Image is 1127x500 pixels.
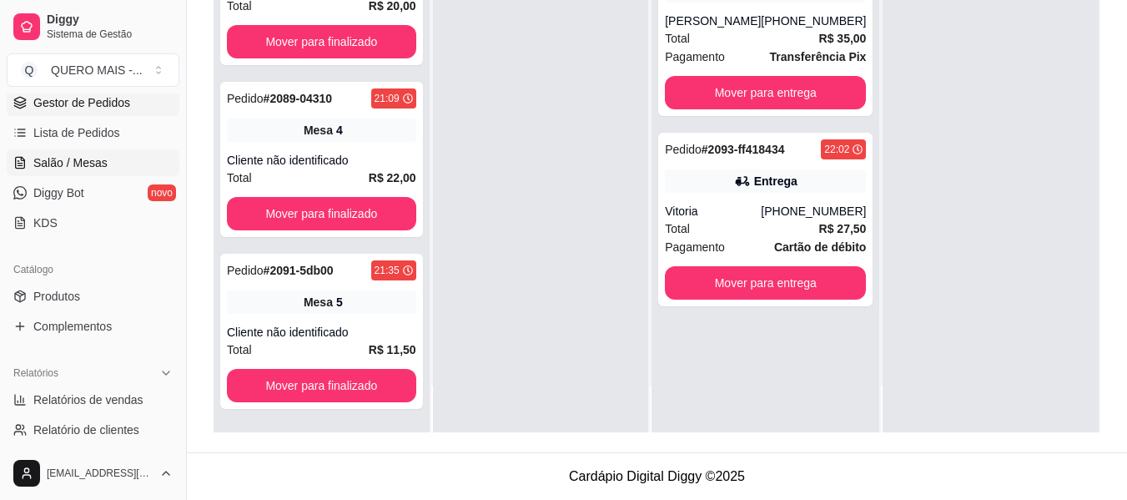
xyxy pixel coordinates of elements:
div: Entrega [754,173,797,189]
span: Salão / Mesas [33,154,108,171]
span: Relatórios de vendas [33,391,143,408]
a: Produtos [7,283,179,310]
a: Complementos [7,313,179,340]
span: Pedido [227,264,264,277]
span: Gestor de Pedidos [33,94,130,111]
button: Select a team [7,53,179,87]
strong: R$ 11,50 [369,343,416,356]
div: 22:02 [824,143,849,156]
strong: # 2093-ff418434 [702,143,785,156]
strong: Cartão de débito [774,240,866,254]
button: Mover para finalizado [227,369,416,402]
span: Sistema de Gestão [47,28,173,41]
button: Mover para entrega [665,76,866,109]
div: 21:09 [375,92,400,105]
span: Relatório de clientes [33,422,139,438]
span: Total [227,169,252,187]
span: Diggy [47,13,173,28]
a: Diggy Botnovo [7,179,179,206]
a: Gestor de Pedidos [7,89,179,116]
strong: # 2089-04310 [264,92,333,105]
div: Cliente não identificado [227,152,416,169]
strong: # 2091-5db00 [264,264,334,277]
span: Pedido [665,143,702,156]
span: Mesa [304,122,333,139]
button: Mover para finalizado [227,25,416,58]
strong: R$ 35,00 [819,32,867,45]
div: 21:35 [375,264,400,277]
div: 5 [336,294,343,311]
a: Salão / Mesas [7,149,179,176]
span: Pagamento [665,238,725,256]
strong: R$ 27,50 [819,222,867,235]
span: Pedido [227,92,264,105]
button: [EMAIL_ADDRESS][DOMAIN_NAME] [7,453,179,493]
div: Vitoria [665,203,761,220]
a: Relatórios de vendas [7,386,179,413]
span: Pagamento [665,48,725,66]
button: Mover para entrega [665,266,866,300]
div: 4 [336,122,343,139]
div: [PHONE_NUMBER] [761,13,866,29]
div: Cliente não identificado [227,324,416,341]
span: [EMAIL_ADDRESS][DOMAIN_NAME] [47,467,153,480]
a: Relatório de clientes [7,417,179,443]
span: Relatórios [13,366,58,380]
span: Mesa [304,294,333,311]
span: Total [665,29,690,48]
div: QUERO MAIS - ... [51,62,143,78]
span: Diggy Bot [33,184,84,201]
footer: Cardápio Digital Diggy © 2025 [187,452,1127,500]
a: DiggySistema de Gestão [7,7,179,47]
span: KDS [33,215,58,231]
span: Total [665,220,690,238]
strong: Transferência Pix [769,50,866,63]
span: Complementos [33,318,112,335]
div: [PHONE_NUMBER] [761,203,866,220]
strong: R$ 22,00 [369,171,416,184]
a: Lista de Pedidos [7,119,179,146]
div: Catálogo [7,256,179,283]
span: Lista de Pedidos [33,124,120,141]
div: [PERSON_NAME] [665,13,761,29]
a: KDS [7,210,179,236]
span: Q [21,62,38,78]
span: Total [227,341,252,359]
button: Mover para finalizado [227,197,416,230]
span: Produtos [33,288,80,305]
